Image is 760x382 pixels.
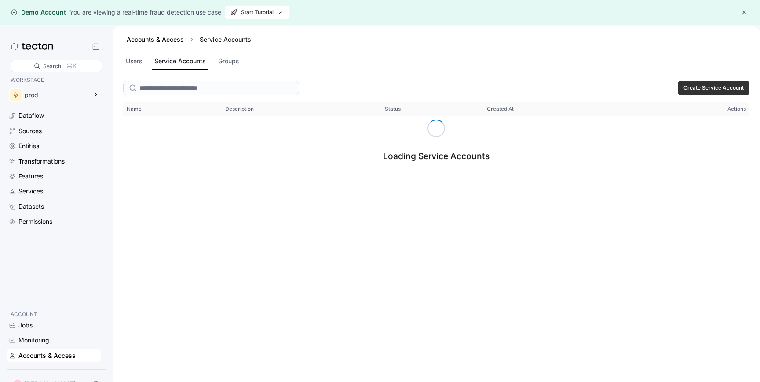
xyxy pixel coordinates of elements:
span: Create Service Account [683,81,744,95]
div: Service Accounts [196,35,255,44]
div: Services [18,186,43,196]
div: Dataflow [18,111,44,120]
span: Loading [425,117,447,140]
span: Actions [727,106,746,113]
a: Features [7,170,101,183]
span: Description [225,106,254,113]
div: Service Accounts [154,56,206,66]
a: Jobs [7,319,101,332]
div: Demo Account [11,8,66,17]
div: Groups [218,56,239,66]
p: WORKSPACE [11,76,98,84]
div: Transformations [18,156,65,166]
div: Loading Service Accounts [383,151,490,161]
div: Entities [18,141,39,151]
div: Permissions [18,217,52,226]
a: Accounts & Access [7,349,101,362]
div: Accounts & Access [18,351,76,360]
div: Search⌘K [11,60,102,72]
a: Dataflow [7,109,101,122]
a: Transformations [7,155,101,168]
a: Accounts & Access [127,36,184,43]
a: Monitoring [7,334,101,347]
div: Users [126,56,142,66]
a: Permissions [7,215,101,228]
div: Jobs [18,320,33,330]
span: Created At [487,106,514,113]
p: ACCOUNT [11,310,98,319]
div: prod [25,92,87,98]
button: Create Service Account [678,81,749,95]
a: Services [7,185,101,198]
a: Entities [7,139,101,153]
span: Status [385,106,401,113]
div: Search [43,62,61,70]
div: Sources [18,126,42,136]
div: Monitoring [18,335,49,345]
div: ⌘K [66,61,77,71]
a: Datasets [7,200,101,213]
span: Name [127,106,142,113]
div: Datasets [18,202,44,211]
div: You are viewing a real-time fraud detection use case [69,7,221,17]
div: Features [18,171,43,181]
a: Sources [7,124,101,138]
button: Start Tutorial [225,5,290,19]
span: Start Tutorial [230,6,284,19]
